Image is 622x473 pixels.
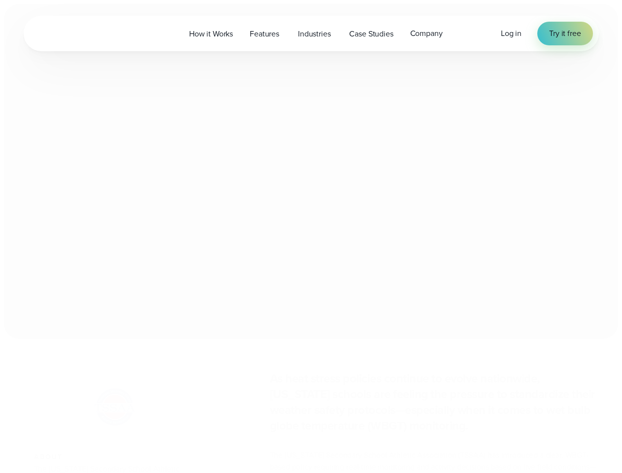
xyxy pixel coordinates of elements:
[189,28,233,40] span: How it Works
[298,28,330,40] span: Industries
[501,28,522,39] a: Log in
[349,28,393,40] span: Case Studies
[549,28,581,39] span: Try it free
[341,24,401,44] a: Case Studies
[250,28,279,40] span: Features
[537,22,592,45] a: Try it free
[181,24,241,44] a: How it Works
[410,28,443,39] span: Company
